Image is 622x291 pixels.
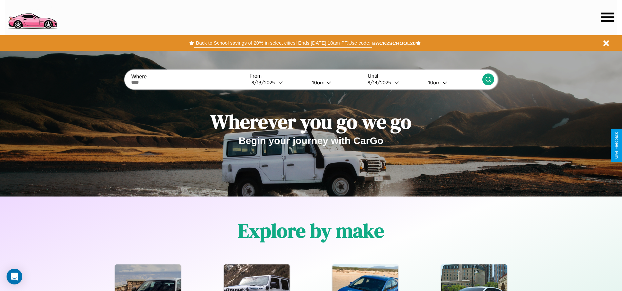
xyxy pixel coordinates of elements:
[194,38,372,48] button: Back to School savings of 20% in select cities! Ends [DATE] 10am PT.Use code:
[614,132,619,159] div: Give Feedback
[251,79,278,86] div: 8 / 13 / 2025
[368,79,394,86] div: 8 / 14 / 2025
[5,3,60,31] img: logo
[368,73,482,79] label: Until
[7,269,22,284] div: Open Intercom Messenger
[372,40,416,46] b: BACK2SCHOOL20
[423,79,482,86] button: 10am
[425,79,442,86] div: 10am
[131,74,246,80] label: Where
[238,217,384,244] h1: Explore by make
[307,79,364,86] button: 10am
[309,79,326,86] div: 10am
[250,79,307,86] button: 8/13/2025
[250,73,364,79] label: From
